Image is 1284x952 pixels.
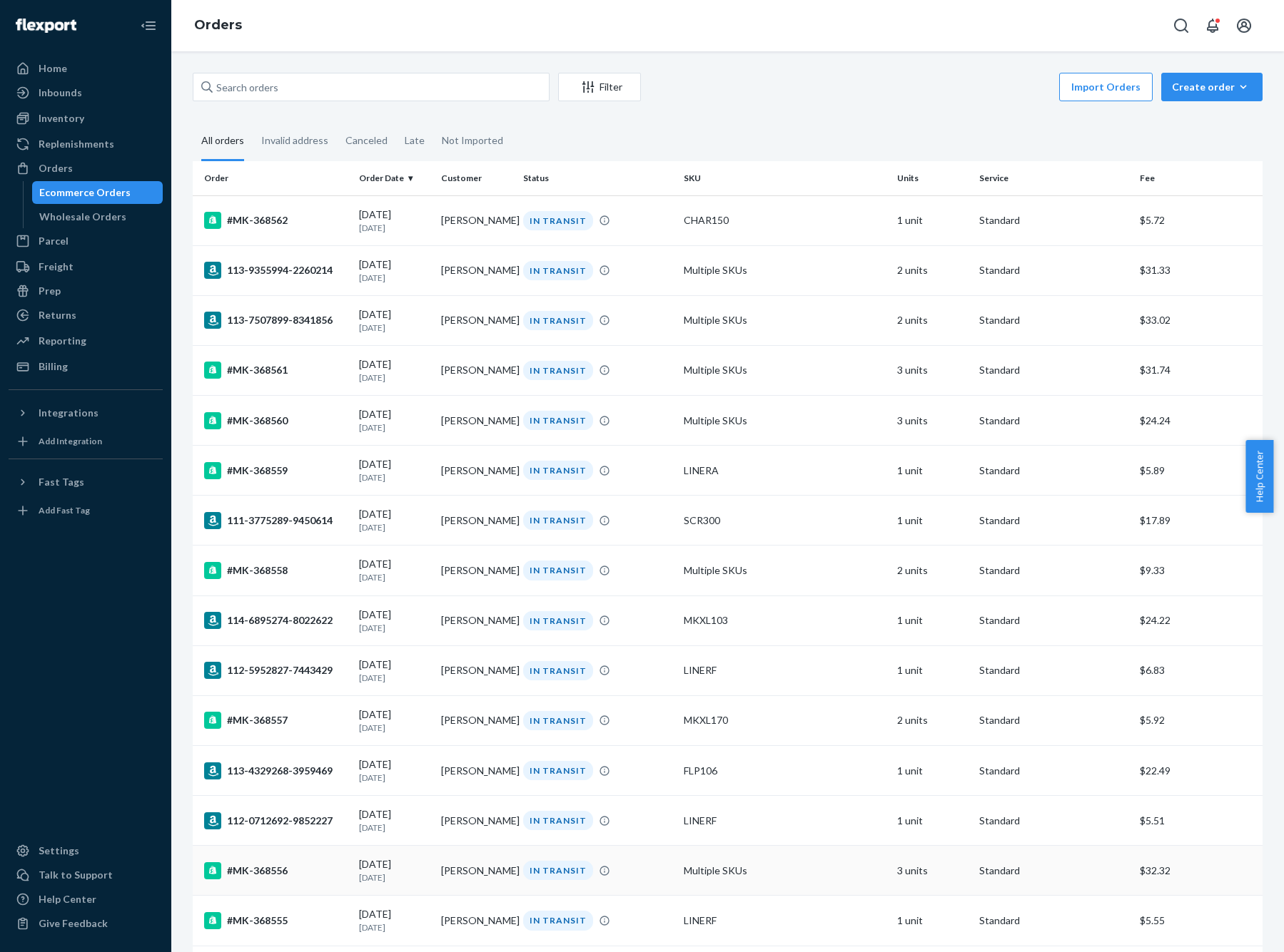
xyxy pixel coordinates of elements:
[39,475,84,489] div: Fast Tags
[9,133,163,155] a: Replenishments
[979,464,1128,478] p: Standard
[678,161,892,195] th: SKU
[1134,245,1263,295] td: $31.33
[9,888,163,911] a: Help Center
[1245,440,1273,513] span: Help Center
[359,772,430,784] p: [DATE]
[435,295,517,345] td: [PERSON_NAME]
[32,205,163,228] a: Wholesale Orders
[39,210,126,224] div: Wholesale Orders
[201,122,244,161] div: All orders
[345,122,388,159] div: Canceled
[359,357,430,384] div: [DATE]
[359,557,430,583] div: [DATE]
[435,746,517,796] td: [PERSON_NAME]
[359,608,430,634] div: [DATE]
[1134,645,1263,695] td: $6.83
[1161,73,1263,101] button: Create order
[979,864,1128,878] p: Standard
[39,185,131,200] div: Ecommerce Orders
[204,762,348,779] div: 113-4329268-3959469
[359,921,430,933] p: [DATE]
[359,507,430,533] div: [DATE]
[435,446,517,496] td: [PERSON_NAME]
[359,907,430,933] div: [DATE]
[39,844,79,858] div: Settings
[979,263,1128,277] p: Standard
[1198,11,1227,40] button: Open notifications
[435,695,517,745] td: [PERSON_NAME]
[359,372,430,384] p: [DATE]
[359,257,430,284] div: [DATE]
[979,363,1128,377] p: Standard
[678,396,892,446] td: Multiple SKUs
[979,913,1128,928] p: Standard
[39,868,113,882] div: Talk to Support
[523,411,593,430] div: IN TRANSIT
[193,161,353,195] th: Order
[204,312,348,329] div: 113-7507899-8341856
[359,871,430,884] p: [DATE]
[891,161,974,195] th: Units
[9,329,163,352] a: Reporting
[678,345,892,395] td: Multiple SKUs
[32,181,163,204] a: Ecommerce Orders
[359,471,430,483] p: [DATE]
[435,796,517,846] td: [PERSON_NAME]
[9,401,163,424] button: Integrations
[1134,496,1263,546] td: $17.89
[1134,446,1263,496] td: $5.89
[359,222,430,234] p: [DATE]
[204,912,348,929] div: #MK-368555
[523,861,593,880] div: IN TRANSIT
[1134,195,1263,245] td: $5.72
[359,822,430,834] p: [DATE]
[678,846,892,896] td: Multiple SKUs
[523,611,593,630] div: IN TRANSIT
[435,245,517,295] td: [PERSON_NAME]
[183,5,253,46] ol: breadcrumbs
[523,361,593,380] div: IN TRANSIT
[523,561,593,580] div: IN TRANSIT
[39,916,108,931] div: Give Feedback
[891,796,974,846] td: 1 unit
[523,911,593,930] div: IN TRANSIT
[359,407,430,434] div: [DATE]
[39,86,82,100] div: Inbounds
[9,430,163,453] a: Add Integration
[39,61,67,76] div: Home
[523,661,593,680] div: IN TRANSIT
[204,562,348,579] div: #MK-368558
[979,713,1128,727] p: Standard
[204,212,348,229] div: #MK-368562
[558,73,641,101] button: Filter
[204,362,348,379] div: #MK-368561
[359,322,430,334] p: [DATE]
[1134,896,1263,946] td: $5.55
[39,504,90,516] div: Add Fast Tag
[9,280,163,302] a: Prep
[9,81,163,104] a: Inbounds
[359,421,430,434] p: [DATE]
[204,812,348,829] div: 112-0712692-9852227
[684,613,886,628] div: MKXL103
[979,764,1128,778] p: Standard
[1230,11,1258,40] button: Open account menu
[359,707,430,734] div: [DATE]
[359,807,430,834] div: [DATE]
[523,761,593,780] div: IN TRANSIT
[891,446,974,496] td: 1 unit
[359,672,430,684] p: [DATE]
[193,73,550,101] input: Search orders
[39,137,114,151] div: Replenishments
[435,546,517,595] td: [PERSON_NAME]
[891,195,974,245] td: 1 unit
[9,157,163,180] a: Orders
[523,511,593,530] div: IN TRANSIT
[435,195,517,245] td: [PERSON_NAME]
[435,896,517,946] td: [PERSON_NAME]
[1059,73,1153,101] button: Import Orders
[891,695,974,745] td: 2 units
[1134,746,1263,796] td: $22.49
[523,261,593,280] div: IN TRANSIT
